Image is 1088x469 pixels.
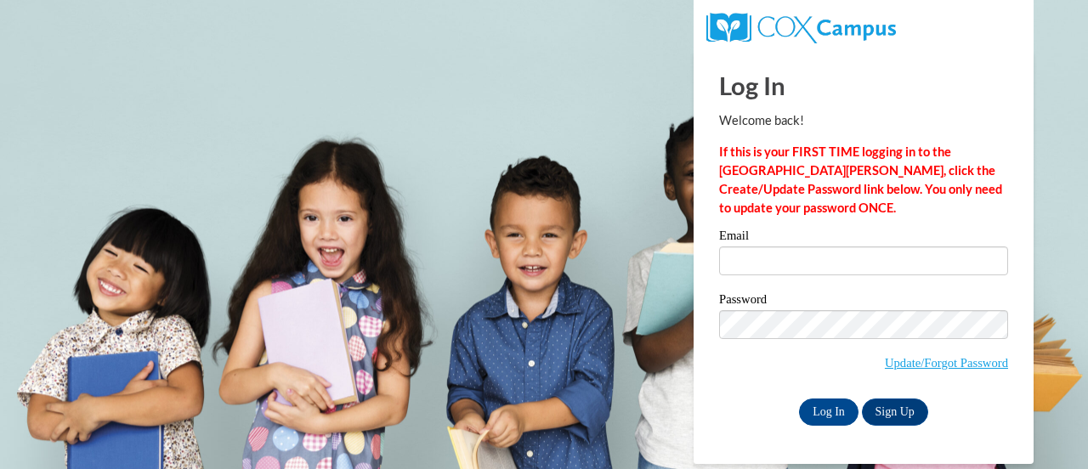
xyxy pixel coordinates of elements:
h1: Log In [719,68,1008,103]
label: Email [719,229,1008,246]
input: Log In [799,398,858,426]
a: Update/Forgot Password [885,356,1008,370]
a: COX Campus [706,20,896,34]
label: Password [719,293,1008,310]
img: COX Campus [706,13,896,43]
strong: If this is your FIRST TIME logging in to the [GEOGRAPHIC_DATA][PERSON_NAME], click the Create/Upd... [719,144,1002,215]
p: Welcome back! [719,111,1008,130]
a: Sign Up [862,398,928,426]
